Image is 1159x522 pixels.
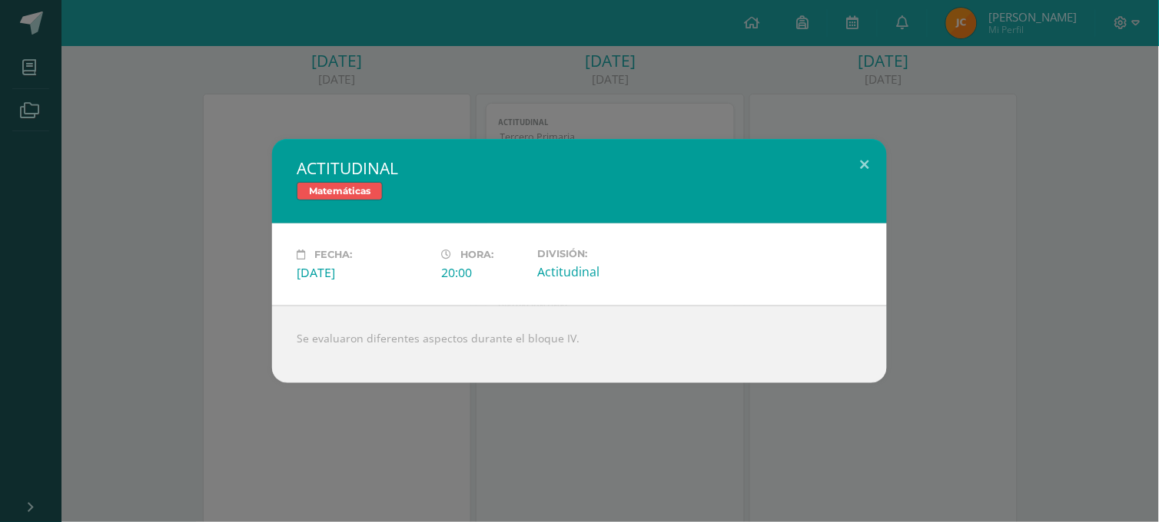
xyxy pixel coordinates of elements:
label: División: [537,248,669,259]
div: Actitudinal [537,263,669,280]
div: 20:00 [441,264,525,281]
button: Close (Esc) [843,139,887,191]
span: Hora: [460,249,493,260]
span: Fecha: [314,249,352,260]
span: Matemáticas [297,182,383,200]
div: Se evaluaron diferentes aspectos durante el bloque IV. [272,306,887,383]
div: [DATE] [297,264,429,281]
h2: ACTITUDINAL [297,157,862,179]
